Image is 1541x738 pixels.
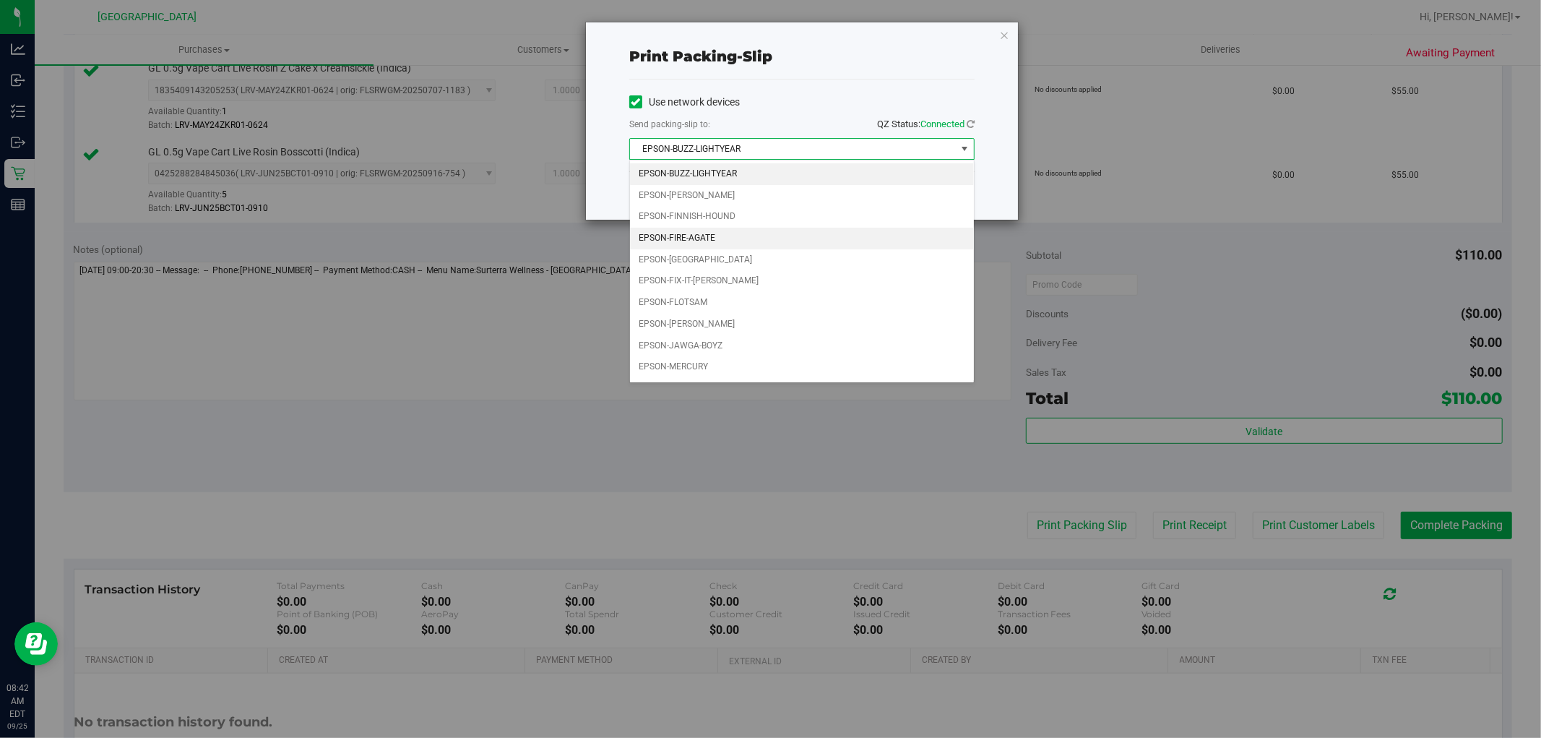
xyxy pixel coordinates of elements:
[630,378,974,400] li: EPSON-[PERSON_NAME]
[630,270,974,292] li: EPSON-FIX-IT-[PERSON_NAME]
[629,48,772,65] span: Print packing-slip
[629,95,740,110] label: Use network devices
[877,119,975,129] span: QZ Status:
[630,228,974,249] li: EPSON-FIRE-AGATE
[630,185,974,207] li: EPSON-[PERSON_NAME]
[629,118,710,131] label: Send packing-slip to:
[630,139,956,159] span: EPSON-BUZZ-LIGHTYEAR
[630,163,974,185] li: EPSON-BUZZ-LIGHTYEAR
[14,622,58,666] iframe: Resource center
[956,139,974,159] span: select
[920,119,964,129] span: Connected
[630,314,974,335] li: EPSON-[PERSON_NAME]
[630,292,974,314] li: EPSON-FLOTSAM
[630,206,974,228] li: EPSON-FINNISH-HOUND
[630,356,974,378] li: EPSON-MERCURY
[630,335,974,357] li: EPSON-JAWGA-BOYZ
[630,249,974,271] li: EPSON-[GEOGRAPHIC_DATA]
